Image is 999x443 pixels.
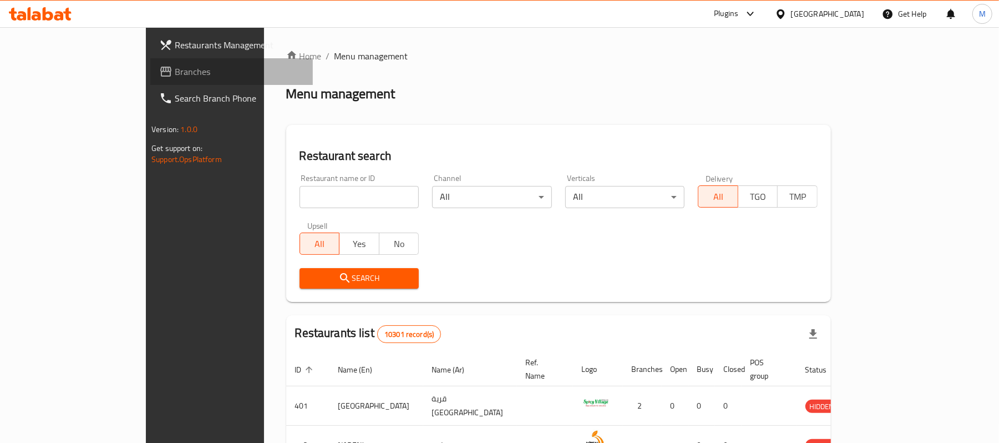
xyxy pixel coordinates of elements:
[286,49,831,63] nav: breadcrumb
[688,386,715,426] td: 0
[777,185,818,208] button: TMP
[151,152,222,167] a: Support.OpsPlatform
[377,325,441,343] div: Total records count
[662,353,688,386] th: Open
[738,185,778,208] button: TGO
[334,49,408,63] span: Menu management
[378,329,440,340] span: 10301 record(s)
[423,386,517,426] td: قرية [GEOGRAPHIC_DATA]
[688,353,715,386] th: Busy
[782,189,813,205] span: TMP
[805,363,841,376] span: Status
[582,390,610,417] img: Spicy Village
[150,85,313,112] a: Search Branch Phone
[300,148,818,164] h2: Restaurant search
[326,49,330,63] li: /
[295,363,316,376] span: ID
[175,65,304,78] span: Branches
[384,236,415,252] span: No
[715,353,742,386] th: Closed
[339,233,379,255] button: Yes
[662,386,688,426] td: 0
[300,233,340,255] button: All
[307,221,328,229] label: Upsell
[305,236,336,252] span: All
[698,185,738,208] button: All
[432,363,479,376] span: Name (Ar)
[805,400,839,413] span: HIDDEN
[623,386,662,426] td: 2
[300,268,419,289] button: Search
[715,386,742,426] td: 0
[300,186,419,208] input: Search for restaurant name or ID..
[750,356,783,382] span: POS group
[565,186,685,208] div: All
[329,386,423,426] td: [GEOGRAPHIC_DATA]
[150,58,313,85] a: Branches
[432,186,552,208] div: All
[791,8,864,20] div: [GEOGRAPHIC_DATA]
[151,122,179,137] span: Version:
[979,8,986,20] span: M
[175,92,304,105] span: Search Branch Phone
[743,189,774,205] span: TGO
[338,363,387,376] span: Name (En)
[379,233,419,255] button: No
[151,141,202,155] span: Get support on:
[286,85,395,103] h2: Menu management
[573,353,623,386] th: Logo
[308,271,410,285] span: Search
[150,32,313,58] a: Restaurants Management
[703,189,734,205] span: All
[714,7,738,21] div: Plugins
[800,321,826,348] div: Export file
[706,174,733,182] label: Delivery
[175,38,304,52] span: Restaurants Management
[295,325,442,343] h2: Restaurants list
[344,236,375,252] span: Yes
[623,353,662,386] th: Branches
[526,356,560,382] span: Ref. Name
[180,122,197,137] span: 1.0.0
